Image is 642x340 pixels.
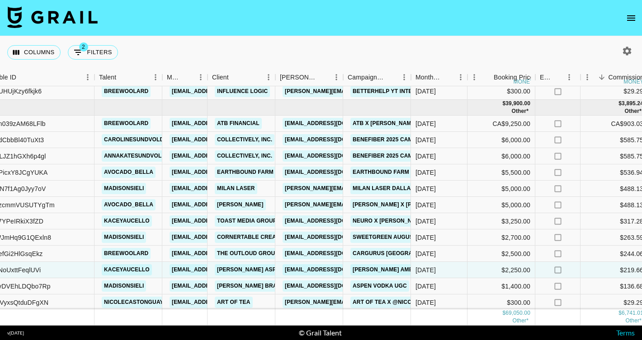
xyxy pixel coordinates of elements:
[283,86,430,97] a: [PERSON_NAME][EMAIL_ADDRESS][DOMAIN_NAME]
[505,310,530,317] div: 69,050.00
[415,168,436,177] div: Aug '25
[280,69,317,86] div: [PERSON_NAME]
[7,330,24,336] div: v [DATE]
[215,86,270,97] a: Influence Logic
[215,297,253,308] a: Art of Tea
[625,318,642,324] span: CA$ 903.03
[170,280,271,292] a: [EMAIL_ADDRESS][DOMAIN_NAME]
[102,264,152,275] a: kaceyaucello
[622,9,640,27] button: open drawer
[385,71,397,84] button: Sort
[81,70,94,84] button: Menu
[215,280,303,292] a: [PERSON_NAME] Brands LLC
[283,297,430,308] a: [PERSON_NAME][EMAIL_ADDRESS][DOMAIN_NAME]
[467,116,535,132] div: CA$9,250.00
[215,232,290,243] a: Cornertable Creative
[181,71,194,84] button: Sort
[467,70,481,84] button: Menu
[102,150,168,162] a: annakatesundvold
[102,280,146,292] a: madisonsieli
[102,118,151,129] a: breewoolard
[170,215,271,227] a: [EMAIL_ADDRESS][DOMAIN_NAME]
[415,87,436,96] div: Jul '25
[350,150,432,162] a: Benefiber 2025 Campaign
[535,69,581,86] div: Expenses: Remove Commission?
[502,310,505,317] div: $
[330,70,343,84] button: Menu
[415,119,436,128] div: Aug '25
[467,229,535,246] div: $2,700.00
[170,248,271,259] a: [EMAIL_ADDRESS][DOMAIN_NAME]
[415,298,436,307] div: Aug '25
[348,69,385,86] div: Campaign (Type)
[283,183,430,194] a: [PERSON_NAME][EMAIL_ADDRESS][DOMAIN_NAME]
[467,164,535,181] div: $5,500.00
[562,70,576,84] button: Menu
[514,79,534,84] div: money
[68,45,118,60] button: Show filters
[350,215,428,227] a: Neuro x [PERSON_NAME]
[116,71,129,84] button: Sort
[229,71,241,84] button: Sort
[262,70,275,84] button: Menu
[350,183,470,194] a: Milan Laser Dallas x [PERSON_NAME]
[505,100,530,107] div: 39,900.00
[275,69,343,86] div: Booker
[283,134,384,145] a: [EMAIL_ADDRESS][DOMAIN_NAME]
[170,134,271,145] a: [EMAIL_ADDRESS][DOMAIN_NAME]
[283,215,384,227] a: [EMAIL_ADDRESS][DOMAIN_NAME]
[467,294,535,311] div: $300.00
[397,70,411,84] button: Menu
[283,232,384,243] a: [EMAIL_ADDRESS][DOMAIN_NAME]
[415,69,441,86] div: Month Due
[350,232,450,243] a: Sweetgreen August Campaign
[618,100,622,107] div: $
[283,264,384,275] a: [EMAIL_ADDRESS][DOMAIN_NAME]
[552,71,565,84] button: Sort
[99,69,116,86] div: Talent
[415,249,436,258] div: Aug '25
[454,70,467,84] button: Menu
[467,84,535,100] div: $300.00
[102,183,146,194] a: madisonsieli
[467,213,535,229] div: $3,250.00
[481,71,494,84] button: Sort
[350,248,471,259] a: CarGurus [GEOGRAPHIC_DATA] - [DATE]
[350,134,432,145] a: Benefiber 2025 Campaign
[170,232,271,243] a: [EMAIL_ADDRESS][DOMAIN_NAME]
[415,152,436,161] div: Aug '25
[350,280,409,292] a: Aspen Vodka UGC
[415,200,436,210] div: Aug '25
[512,318,529,324] span: CA$ 9,250.00
[167,69,181,86] div: Manager
[343,69,411,86] div: Campaign (Type)
[170,118,271,129] a: [EMAIL_ADDRESS][DOMAIN_NAME]
[79,42,88,51] span: 2
[415,282,436,291] div: Aug '25
[502,100,505,107] div: $
[283,280,384,292] a: [EMAIL_ADDRESS][DOMAIN_NAME]
[350,167,465,178] a: Earthbound Farm x [PERSON_NAME]
[215,118,262,129] a: ATB Financial
[616,328,635,337] a: Terms
[170,86,271,97] a: [EMAIL_ADDRESS][DOMAIN_NAME]
[102,248,151,259] a: breewoolard
[467,278,535,294] div: $1,400.00
[415,265,436,275] div: Aug '25
[215,150,274,162] a: Collectively, Inc.
[540,69,552,86] div: Expenses: Remove Commission?
[170,183,271,194] a: [EMAIL_ADDRESS][DOMAIN_NAME]
[215,248,281,259] a: The Outloud Group
[283,248,384,259] a: [EMAIL_ADDRESS][DOMAIN_NAME]
[170,297,271,308] a: [EMAIL_ADDRESS][DOMAIN_NAME]
[350,264,502,275] a: [PERSON_NAME] Ambassador Program (August)
[595,71,608,84] button: Sort
[102,215,152,227] a: kaceyaucello
[102,199,156,210] a: avocado_bella
[170,199,271,210] a: [EMAIL_ADDRESS][DOMAIN_NAME]
[494,69,533,86] div: Booking Price
[215,183,257,194] a: Milan Laser
[411,69,467,86] div: Month Due
[299,328,342,337] div: © Grail Talent
[7,6,98,28] img: Grail Talent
